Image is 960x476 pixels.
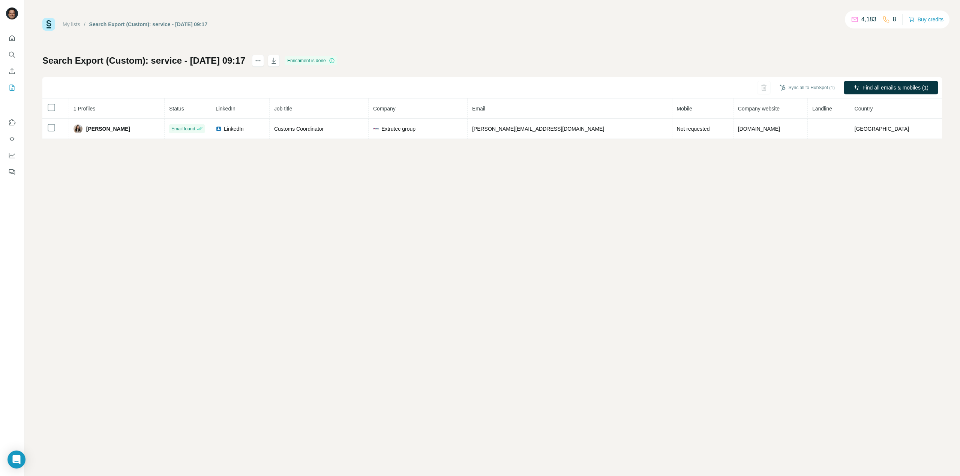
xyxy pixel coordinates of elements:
span: LinkedIn [224,125,244,133]
button: Enrich CSV [6,64,18,78]
img: Avatar [73,124,82,133]
span: Landline [812,106,832,112]
p: 8 [893,15,896,24]
span: [PERSON_NAME][EMAIL_ADDRESS][DOMAIN_NAME] [472,126,604,132]
button: Feedback [6,165,18,179]
button: Sync all to HubSpot (1) [774,82,840,93]
button: Use Surfe API [6,132,18,146]
span: Extrutec group [381,125,415,133]
button: My lists [6,81,18,94]
span: LinkedIn [216,106,235,112]
img: Avatar [6,7,18,19]
span: Job title [274,106,292,112]
span: Email found [171,125,195,132]
span: Country [855,106,873,112]
a: My lists [63,21,80,27]
h1: Search Export (Custom): service - [DATE] 09:17 [42,55,245,67]
span: 1 Profiles [73,106,95,112]
button: Quick start [6,31,18,45]
div: Search Export (Custom): service - [DATE] 09:17 [89,21,208,28]
span: Company [373,106,396,112]
button: Search [6,48,18,61]
button: Dashboard [6,149,18,162]
span: [DOMAIN_NAME] [738,126,780,132]
img: LinkedIn logo [216,126,222,132]
span: Customs Coordinator [274,126,324,132]
span: Not requested [677,126,710,132]
button: Find all emails & mobiles (1) [844,81,938,94]
span: [GEOGRAPHIC_DATA] [855,126,909,132]
li: / [84,21,85,28]
span: Status [169,106,184,112]
span: Email [472,106,485,112]
button: Buy credits [909,14,943,25]
span: Mobile [677,106,692,112]
button: actions [252,55,264,67]
p: 4,183 [861,15,876,24]
img: Surfe Logo [42,18,55,31]
span: [PERSON_NAME] [86,125,130,133]
img: company-logo [373,126,379,132]
span: Find all emails & mobiles (1) [862,84,928,91]
div: Enrichment is done [285,56,337,65]
div: Open Intercom Messenger [7,451,25,469]
span: Company website [738,106,780,112]
button: Use Surfe on LinkedIn [6,116,18,129]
